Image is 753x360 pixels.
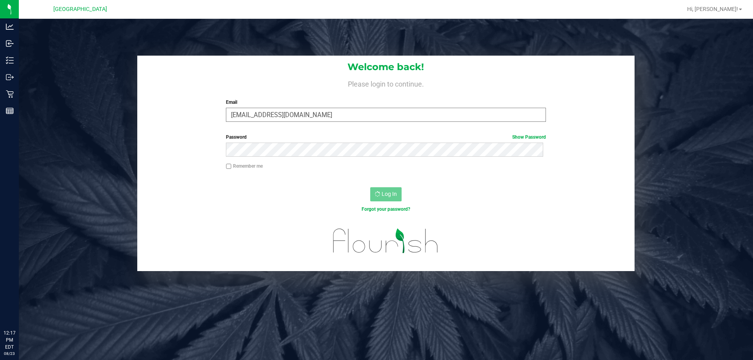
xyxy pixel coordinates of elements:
[687,6,738,12] span: Hi, [PERSON_NAME]!
[512,134,546,140] a: Show Password
[6,40,14,47] inline-svg: Inbound
[370,187,402,201] button: Log In
[226,163,263,170] label: Remember me
[226,134,247,140] span: Password
[226,164,231,169] input: Remember me
[324,221,448,261] img: flourish_logo.svg
[137,78,635,88] h4: Please login to continue.
[137,62,635,72] h1: Welcome back!
[4,329,15,351] p: 12:17 PM EDT
[6,73,14,81] inline-svg: Outbound
[226,99,546,106] label: Email
[362,206,410,212] a: Forgot your password?
[6,23,14,31] inline-svg: Analytics
[4,351,15,356] p: 08/23
[6,90,14,98] inline-svg: Retail
[6,107,14,115] inline-svg: Reports
[53,6,107,13] span: [GEOGRAPHIC_DATA]
[382,191,397,197] span: Log In
[6,56,14,64] inline-svg: Inventory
